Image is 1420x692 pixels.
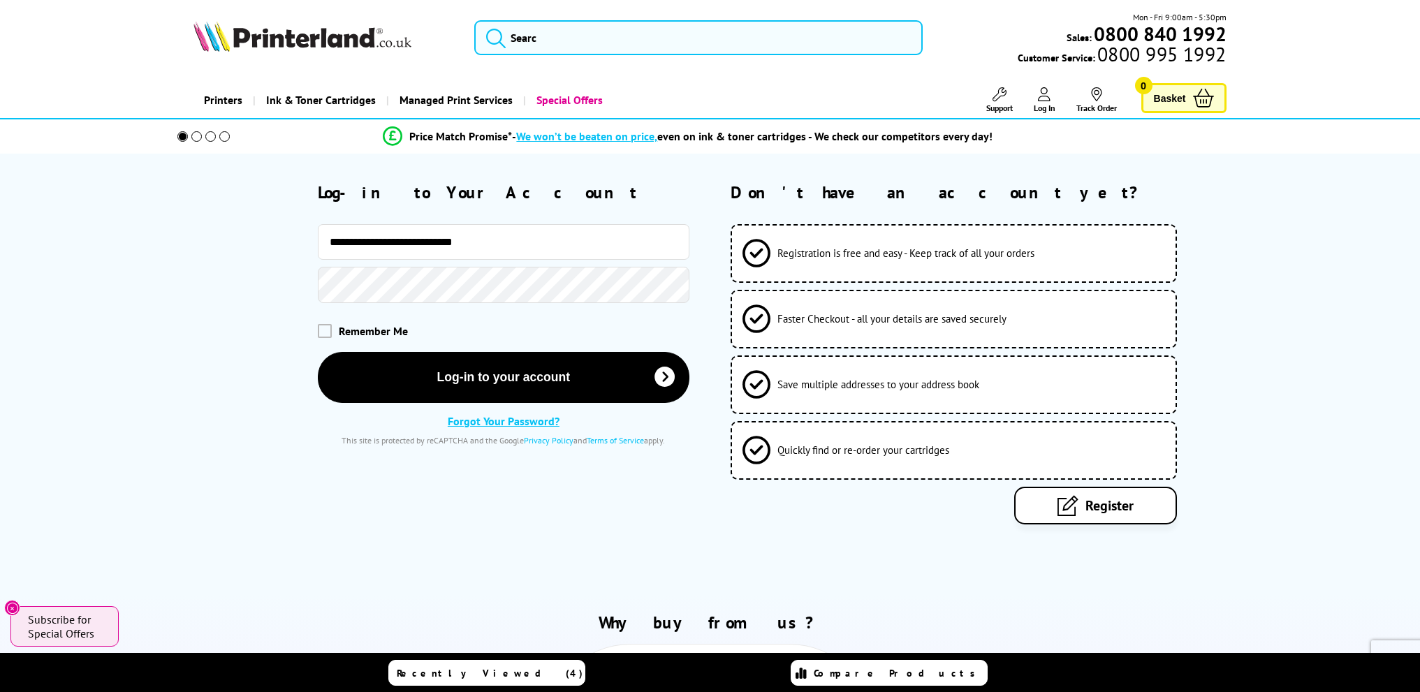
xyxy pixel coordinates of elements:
[339,324,408,338] span: Remember Me
[1141,83,1227,113] a: Basket 0
[1154,89,1186,108] span: Basket
[253,82,386,118] a: Ink & Toner Cartridges
[1085,496,1134,515] span: Register
[448,414,559,428] a: Forgot Your Password?
[409,129,512,143] span: Price Match Promise*
[1076,87,1117,113] a: Track Order
[318,352,689,403] button: Log-in to your account
[193,82,253,118] a: Printers
[523,82,613,118] a: Special Offers
[1014,487,1177,524] a: Register
[1018,47,1226,64] span: Customer Service:
[388,660,585,686] a: Recently Viewed (4)
[386,82,523,118] a: Managed Print Services
[1095,47,1226,61] span: 0800 995 1992
[777,312,1007,325] span: Faster Checkout - all your details are saved securely
[587,435,644,446] a: Terms of Service
[266,82,376,118] span: Ink & Toner Cartridges
[397,667,583,679] span: Recently Viewed (4)
[28,612,105,640] span: Subscribe for Special Offers
[1133,10,1227,24] span: Mon - Fri 9:00am - 5:30pm
[318,182,689,203] h2: Log-in to Your Account
[1034,87,1055,113] a: Log In
[791,660,988,686] a: Compare Products
[986,103,1013,113] span: Support
[193,21,457,54] a: Printerland Logo
[4,600,20,616] button: Close
[474,20,923,55] input: Searc
[516,129,657,143] span: We won’t be beaten on price,
[1067,31,1092,44] span: Sales:
[731,182,1226,203] h2: Don't have an account yet?
[1034,103,1055,113] span: Log In
[986,87,1013,113] a: Support
[512,129,993,143] div: - even on ink & toner cartridges - We check our competitors every day!
[777,246,1034,260] span: Registration is free and easy - Keep track of all your orders
[524,435,573,446] a: Privacy Policy
[814,667,983,679] span: Compare Products
[1092,27,1227,41] a: 0800 840 1992
[777,443,949,457] span: Quickly find or re-order your cartridges
[193,612,1226,633] h2: Why buy from us?
[159,124,1218,149] li: modal_Promise
[1135,77,1152,94] span: 0
[318,435,689,446] div: This site is protected by reCAPTCHA and the Google and apply.
[1094,21,1227,47] b: 0800 840 1992
[777,378,979,391] span: Save multiple addresses to your address book
[193,21,411,52] img: Printerland Logo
